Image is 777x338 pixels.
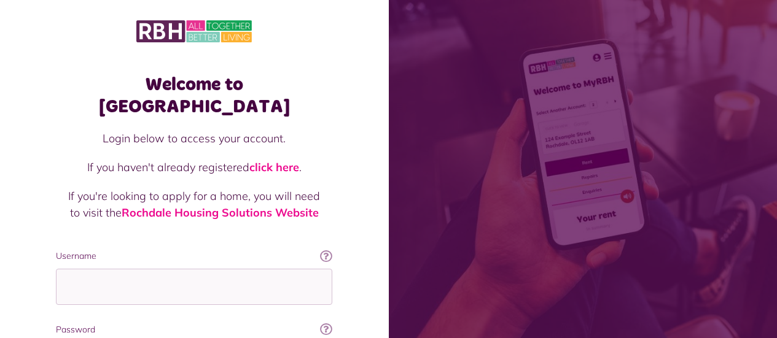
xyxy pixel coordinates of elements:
[249,160,299,174] a: click here
[68,159,320,175] p: If you haven't already registered .
[68,188,320,221] p: If you're looking to apply for a home, you will need to visit the
[68,130,320,147] p: Login below to access your account.
[122,205,319,220] a: Rochdale Housing Solutions Website
[56,74,332,118] h1: Welcome to [GEOGRAPHIC_DATA]
[56,250,332,263] label: Username
[56,323,332,336] label: Password
[136,18,252,44] img: MyRBH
